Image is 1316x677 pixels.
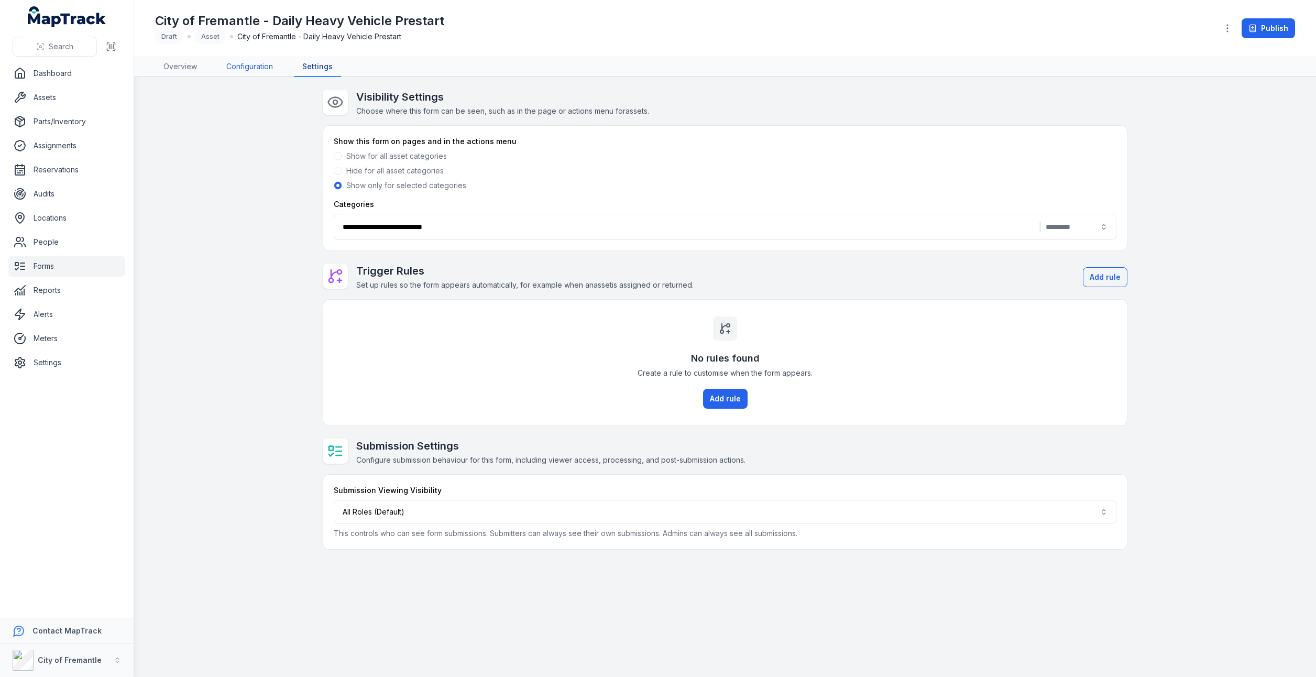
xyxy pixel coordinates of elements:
label: Categories [334,199,374,210]
strong: City of Fremantle [38,656,102,664]
span: Choose where this form can be seen, such as in the page or actions menu for assets . [356,106,649,115]
a: Forms [8,256,125,277]
h2: Submission Settings [356,439,745,453]
span: Set up rules so the form appears automatically, for example when an asset is assigned or returned. [356,280,694,289]
a: Locations [8,208,125,228]
label: Hide for all asset categories [346,166,444,176]
a: Meters [8,328,125,349]
a: Reservations [8,159,125,180]
a: Assignments [8,135,125,156]
a: MapTrack [28,6,106,27]
span: Configure submission behaviour for this form, including viewer access, processing, and post-submi... [356,455,745,464]
h2: Visibility Settings [356,90,649,104]
button: Search [13,37,97,57]
label: Show only for selected categories [346,180,466,191]
button: Add rule [703,389,748,409]
a: Dashboard [8,63,125,84]
h1: City of Fremantle - Daily Heavy Vehicle Prestart [155,13,444,29]
p: This controls who can see form submissions. Submitters can always see their own submissions. Admi... [334,528,1116,539]
a: Assets [8,87,125,108]
a: People [8,232,125,253]
a: Settings [8,352,125,373]
a: Reports [8,280,125,301]
div: Asset [195,29,226,44]
label: Submission Viewing Visibility [334,485,442,496]
button: All Roles (Default) [334,500,1116,524]
button: Add rule [1083,267,1127,287]
button: Publish [1242,18,1295,38]
a: Alerts [8,304,125,325]
h3: No rules found [691,351,760,366]
div: Draft [155,29,183,44]
strong: Contact MapTrack [32,626,102,635]
a: Configuration [218,57,281,77]
a: Settings [294,57,341,77]
span: Create a rule to customise when the form appears. [638,368,813,378]
label: Show for all asset categories [346,151,447,161]
h2: Trigger Rules [356,264,694,278]
label: Show this form on pages and in the actions menu [334,136,517,147]
span: Search [49,41,73,52]
a: Parts/Inventory [8,111,125,132]
span: City of Fremantle - Daily Heavy Vehicle Prestart [237,31,401,42]
a: Audits [8,183,125,204]
a: Overview [155,57,205,77]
